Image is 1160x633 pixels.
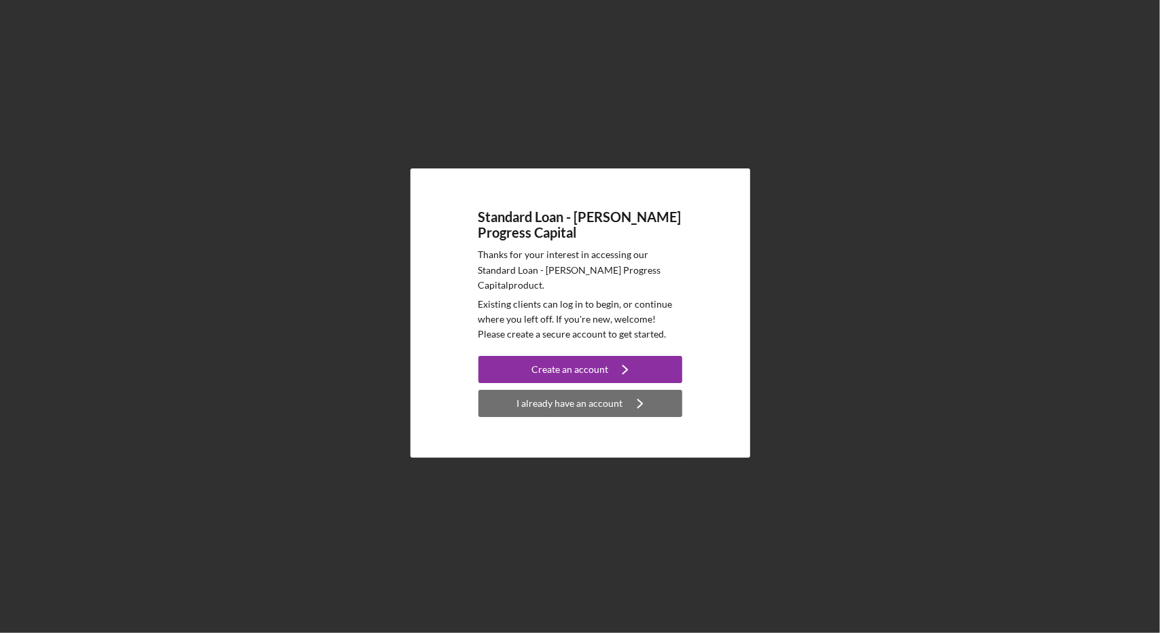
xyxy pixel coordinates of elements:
a: Create an account [478,356,682,386]
div: I already have an account [517,390,623,417]
button: Create an account [478,356,682,383]
p: Existing clients can log in to begin, or continue where you left off. If you're new, welcome! Ple... [478,297,682,342]
button: I already have an account [478,390,682,417]
p: Thanks for your interest in accessing our Standard Loan - [PERSON_NAME] Progress Capital product. [478,247,682,293]
h4: Standard Loan - [PERSON_NAME] Progress Capital [478,209,682,240]
div: Create an account [531,356,608,383]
